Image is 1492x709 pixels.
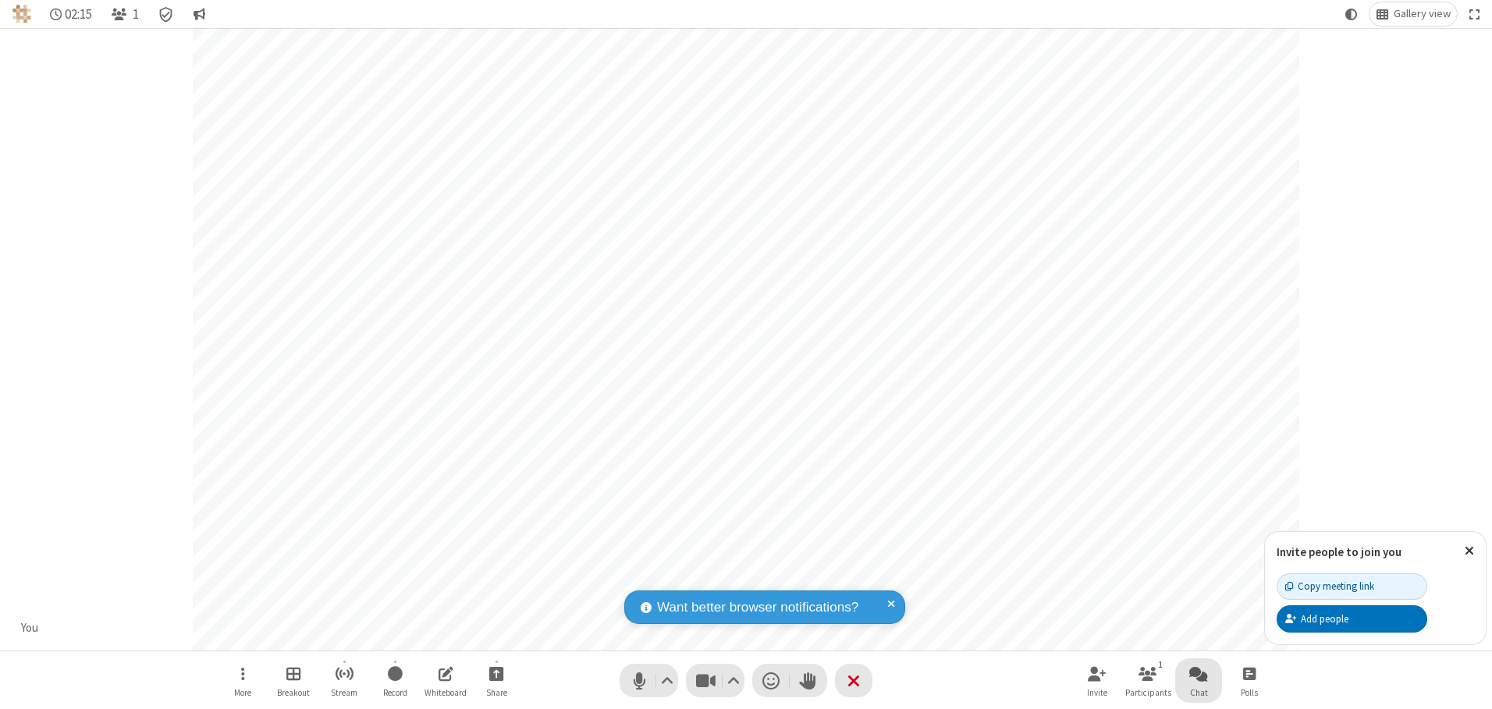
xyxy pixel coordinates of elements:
span: Participants [1125,688,1171,697]
button: Open shared whiteboard [422,658,469,703]
span: Record [383,688,407,697]
span: Gallery view [1394,8,1451,20]
button: Fullscreen [1463,2,1487,26]
div: Timer [44,2,99,26]
button: Open menu [219,658,266,703]
div: 1 [1154,658,1167,672]
button: Raise hand [790,664,827,697]
button: Manage Breakout Rooms [270,658,317,703]
button: Start recording [371,658,418,703]
label: Invite people to join you [1277,544,1401,559]
span: 1 [133,7,139,22]
span: Polls [1241,688,1258,697]
button: Start streaming [321,658,368,703]
button: Using system theme [1339,2,1364,26]
button: Start sharing [473,658,520,703]
span: More [234,688,251,697]
button: Open participant list [105,2,145,26]
button: Video setting [723,664,744,697]
span: Breakout [277,688,310,697]
button: End or leave meeting [835,664,872,697]
span: Chat [1190,688,1208,697]
span: Whiteboard [425,688,467,697]
span: Stream [331,688,357,697]
span: Invite [1087,688,1107,697]
button: Change layout [1369,2,1457,26]
button: Copy meeting link [1277,573,1427,600]
button: Close popover [1453,532,1486,570]
div: You [16,619,44,637]
button: Open chat [1175,658,1222,703]
div: Meeting details Encryption enabled [151,2,181,26]
button: Mute (Alt+A) [620,664,678,697]
div: Copy meeting link [1285,579,1374,594]
span: Share [486,688,507,697]
button: Add people [1277,605,1427,632]
span: 02:15 [65,7,92,22]
img: QA Selenium DO NOT DELETE OR CHANGE [12,5,31,23]
button: Invite participants (Alt+I) [1074,658,1121,703]
button: Stop video (Alt+V) [686,664,744,697]
span: Want better browser notifications? [657,597,858,618]
button: Audio settings [657,664,678,697]
button: Send a reaction [752,664,790,697]
button: Conversation [186,2,211,26]
button: Open participant list [1124,658,1171,703]
button: Open poll [1226,658,1273,703]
